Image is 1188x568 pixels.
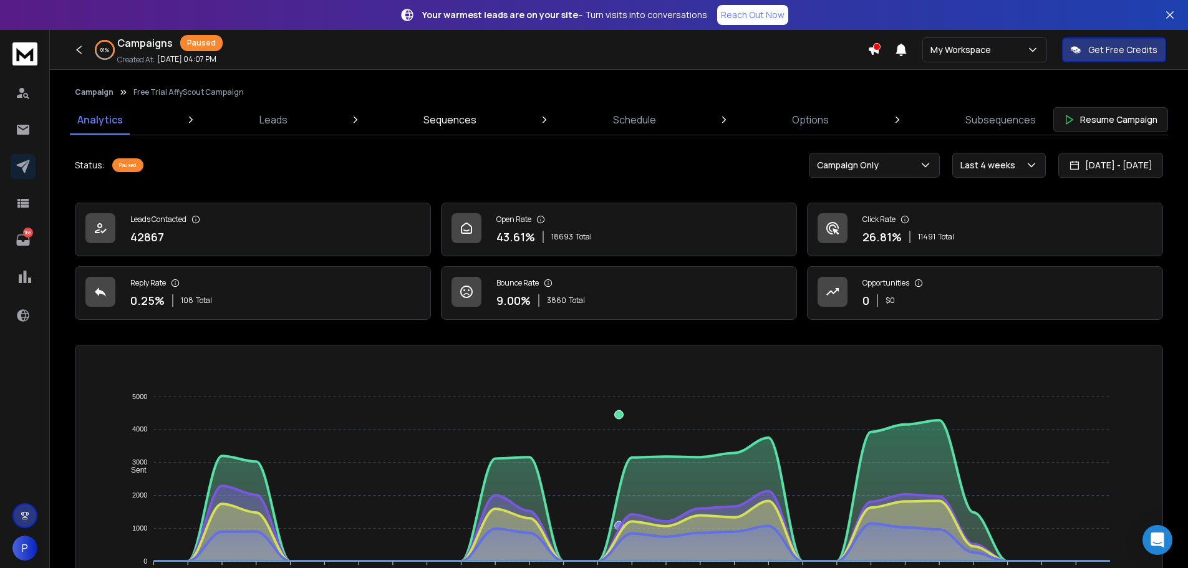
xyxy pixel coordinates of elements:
p: Get Free Credits [1088,44,1157,56]
p: 61 % [100,46,109,54]
p: Analytics [77,112,123,127]
span: 18693 [551,232,573,242]
tspan: 4000 [132,426,147,433]
p: 0 [862,292,869,309]
span: Total [196,296,212,306]
p: Leads Contacted [130,214,186,224]
span: Total [569,296,585,306]
div: Paused [180,35,223,51]
p: Opportunities [862,278,909,288]
p: 42867 [130,228,164,246]
p: – Turn visits into conversations [422,9,707,21]
a: Schedule [606,105,664,135]
button: P [12,536,37,561]
p: 0.25 % [130,292,165,309]
p: Campaign Only [817,159,884,171]
a: Click Rate26.81%11491Total [807,203,1163,256]
p: Created At: [117,55,155,65]
span: 11491 [918,232,935,242]
p: Bounce Rate [496,278,539,288]
img: logo [12,42,37,65]
tspan: 3000 [132,458,147,466]
p: Options [792,112,829,127]
tspan: 2000 [132,491,147,499]
p: 43.61 % [496,228,535,246]
a: Analytics [70,105,130,135]
a: Leads Contacted42867 [75,203,431,256]
p: My Workspace [930,44,996,56]
div: Open Intercom Messenger [1142,525,1172,555]
p: Open Rate [496,214,531,224]
p: Status: [75,159,105,171]
a: Opportunities0$0 [807,266,1163,320]
tspan: 0 [143,557,147,565]
p: Click Rate [862,214,896,224]
a: Bounce Rate9.00%3860Total [441,266,797,320]
p: Leads [259,112,287,127]
span: 3860 [547,296,566,306]
h1: Campaigns [117,36,173,51]
span: Total [938,232,954,242]
span: Sent [122,466,147,474]
p: 166 [23,228,33,238]
tspan: 1000 [132,524,147,532]
p: Subsequences [965,112,1036,127]
p: 26.81 % [862,228,902,246]
button: Get Free Credits [1062,37,1166,62]
a: Reply Rate0.25%108Total [75,266,431,320]
a: Options [785,105,836,135]
button: Resume Campaign [1053,107,1168,132]
span: Total [576,232,592,242]
a: Subsequences [958,105,1043,135]
p: [DATE] 04:07 PM [157,54,216,64]
a: Reach Out Now [717,5,788,25]
span: 108 [181,296,193,306]
button: [DATE] - [DATE] [1058,153,1163,178]
a: 166 [11,228,36,253]
p: Sequences [423,112,476,127]
p: Schedule [613,112,656,127]
p: Free Trial AffyScout Campaign [133,87,244,97]
a: Sequences [416,105,484,135]
strong: Your warmest leads are on your site [422,9,578,21]
p: 9.00 % [496,292,531,309]
p: Last 4 weeks [960,159,1020,171]
p: Reach Out Now [721,9,785,21]
button: Campaign [75,87,113,97]
p: $ 0 [886,296,895,306]
div: Paused [112,158,143,172]
a: Open Rate43.61%18693Total [441,203,797,256]
a: Leads [252,105,295,135]
p: Reply Rate [130,278,166,288]
tspan: 5000 [132,393,147,400]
